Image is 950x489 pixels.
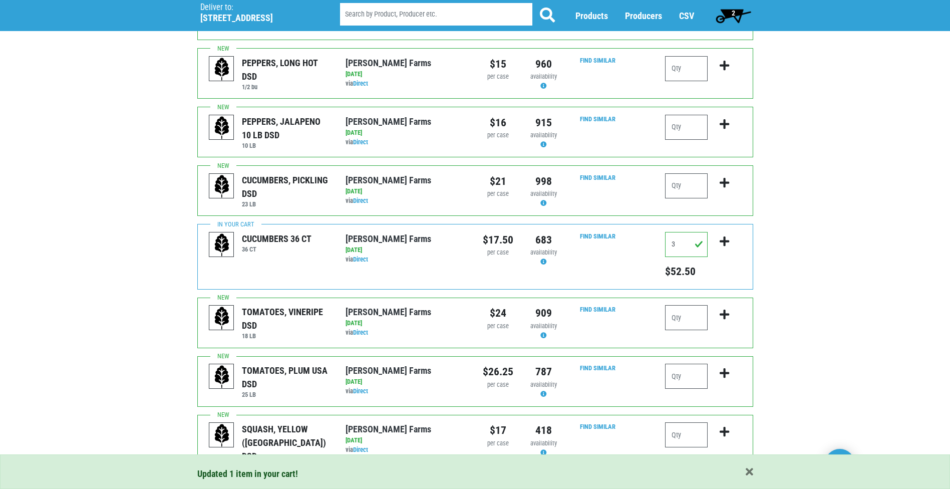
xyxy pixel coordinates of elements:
div: Availability may be subject to change. [528,248,559,267]
img: placeholder-variety-43d6402dacf2d531de610a020419775a.svg [209,174,234,199]
div: 787 [528,364,559,380]
a: [PERSON_NAME] Farms [346,116,431,127]
div: $26.25 [483,364,513,380]
a: Direct [353,329,368,336]
h5: [STREET_ADDRESS] [200,13,314,24]
div: via [346,445,467,455]
a: CSV [679,11,694,21]
span: availability [530,381,557,388]
div: [DATE] [346,70,467,79]
div: 909 [528,305,559,321]
img: placeholder-variety-43d6402dacf2d531de610a020419775a.svg [209,423,234,448]
div: via [346,79,467,89]
div: per case [483,131,513,140]
img: placeholder-variety-43d6402dacf2d531de610a020419775a.svg [209,364,234,389]
h6: 1/2 bu [242,83,331,91]
div: $16 [483,115,513,131]
span: availability [530,249,557,256]
a: Direct [353,138,368,146]
div: 960 [528,56,559,72]
div: 683 [528,232,559,248]
div: via [346,196,467,206]
input: Qty [665,305,708,330]
span: availability [530,322,557,330]
div: SQUASH, YELLOW ([GEOGRAPHIC_DATA]) DSD [242,422,331,463]
div: per case [483,248,513,258]
a: Direct [353,446,368,453]
h6: 23 LB [242,200,331,208]
div: TOMATOES, VINERIPE DSD [242,305,331,332]
div: per case [483,72,513,82]
div: TOMATOES, PLUM USA DSD [242,364,331,391]
img: placeholder-variety-43d6402dacf2d531de610a020419775a.svg [209,232,234,258]
span: availability [530,131,557,139]
div: $17 [483,422,513,438]
a: Direct [353,197,368,204]
span: availability [530,190,557,197]
div: via [346,328,467,338]
a: [PERSON_NAME] Farms [346,365,431,376]
a: [PERSON_NAME] Farms [346,233,431,244]
div: via [346,255,467,265]
div: [DATE] [346,187,467,196]
a: [PERSON_NAME] Farms [346,424,431,434]
a: 2 [711,6,756,26]
p: Deliver to: [200,3,314,13]
div: [DATE] [346,246,467,255]
a: Producers [625,11,662,21]
input: Qty [665,422,708,447]
a: Find Similar [580,306,615,313]
div: per case [483,439,513,448]
a: Products [575,11,608,21]
div: 418 [528,422,559,438]
div: $15 [483,56,513,72]
h6: 36 CT [242,246,311,253]
div: 915 [528,115,559,131]
input: Qty [665,364,708,389]
input: Qty [665,232,708,257]
img: placeholder-variety-43d6402dacf2d531de610a020419775a.svg [209,306,234,331]
a: Direct [353,256,368,263]
div: per case [483,189,513,199]
span: 2 [732,9,735,17]
a: [PERSON_NAME] Farms [346,58,431,68]
h6: 25 LB [242,391,331,398]
a: Direct [353,80,368,87]
div: [DATE] [346,377,467,387]
a: Find Similar [580,364,615,372]
div: $21 [483,173,513,189]
h5: Total price [665,265,708,278]
span: availability [530,439,557,447]
span: availability [530,73,557,80]
input: Qty [665,173,708,198]
a: Find Similar [580,174,615,181]
h6: 10 LB [242,142,331,149]
a: Direct [353,387,368,395]
a: Find Similar [580,115,615,123]
h6: 18 LB [242,332,331,340]
div: $17.50 [483,232,513,248]
div: per case [483,380,513,390]
div: via [346,387,467,396]
div: CUCUMBERS, PICKLING DSD [242,173,331,200]
div: [DATE] [346,436,467,445]
div: PEPPERS, LONG HOT DSD [242,56,331,83]
div: $24 [483,305,513,321]
div: CUCUMBERS 36 CT [242,232,311,246]
a: [PERSON_NAME] Farms [346,307,431,317]
input: Qty [665,115,708,140]
img: placeholder-variety-43d6402dacf2d531de610a020419775a.svg [209,115,234,140]
a: [PERSON_NAME] Farms [346,175,431,185]
div: 998 [528,173,559,189]
input: Search by Product, Producer etc. [340,3,532,26]
div: PEPPERS, JALAPENO 10 LB DSD [242,115,331,142]
a: Find Similar [580,423,615,430]
input: Qty [665,56,708,81]
img: placeholder-variety-43d6402dacf2d531de610a020419775a.svg [209,57,234,82]
div: [DATE] [346,319,467,328]
div: via [346,138,467,147]
a: Find Similar [580,232,615,240]
div: [DATE] [346,128,467,138]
